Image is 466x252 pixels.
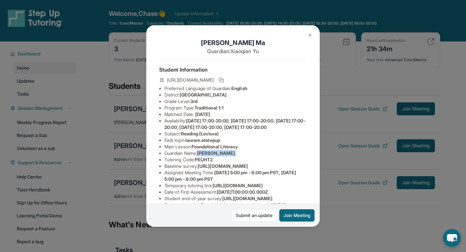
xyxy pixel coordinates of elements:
[195,111,210,117] span: [DATE]
[159,38,307,47] h1: [PERSON_NAME] Ma
[164,170,296,182] span: [DATE] 5:00 pm - 6:00 pm PST, [DATE] 5:00 pm - 6:00 pm PST
[181,131,219,136] span: Reading (Lectura)
[190,98,197,104] span: 3rd
[164,118,307,131] li: Availability:
[164,156,307,163] li: Tutoring Code :
[164,163,307,169] li: Baseline survey :
[232,209,277,222] a: Submit an update
[217,76,225,84] button: Copy link
[217,189,268,195] span: [DATE]T00:00:00.000Z
[279,209,315,222] button: Join Meeting
[164,169,307,182] li: Assigned Meeting Time :
[164,150,307,156] li: Guardian Name :
[164,137,307,143] li: Eedi login :
[164,118,305,130] span: [DATE] 17:00-20:00, [DATE] 17:00-20:00, [DATE] 17:00-20:00, [DATE] 17:00-20:00, [DATE] 17:00-20:00
[213,183,263,188] span: [URL][DOMAIN_NAME]
[159,66,307,74] h4: Student Information
[197,150,235,156] span: [PERSON_NAME]
[164,92,307,98] li: District:
[159,47,307,55] p: Guardian: Xiaoqian Yu
[167,77,214,83] span: [URL][DOMAIN_NAME]
[164,98,307,105] li: Grade Level:
[185,137,220,143] span: lauram.atstepup
[443,229,461,247] button: chat-button
[194,105,224,110] span: Traditional 1:1
[164,111,307,118] li: Matched Date:
[164,85,307,92] li: Preferred Language of Guardian:
[192,144,238,149] span: Foundational Literacy
[164,202,307,215] li: Student Learning Portal Link (requires tutoring code) :
[180,92,227,97] span: [GEOGRAPHIC_DATA]
[222,196,272,201] span: [URL][DOMAIN_NAME]
[164,143,307,150] li: Main Lesson :
[164,131,307,137] li: Subject :
[231,86,247,91] span: English
[164,182,307,189] li: Temporary tutoring link :
[195,157,213,162] span: PEUHT2
[164,189,307,195] li: Date of First Assessment :
[307,32,313,38] img: Close Icon
[198,163,248,169] span: [URL][DOMAIN_NAME]
[164,105,307,111] li: Program Type:
[164,195,307,202] li: Student end-of-year survey :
